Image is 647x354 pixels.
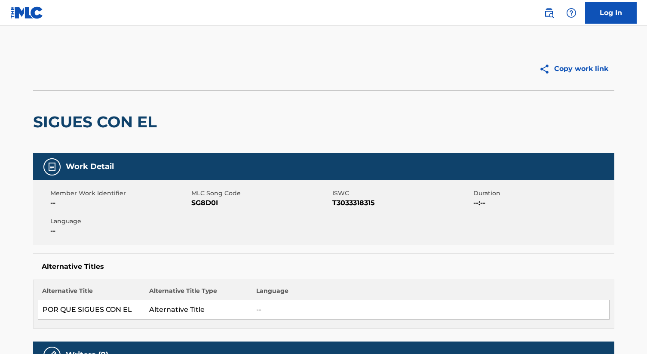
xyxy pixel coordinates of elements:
a: Log In [585,2,637,24]
span: Member Work Identifier [50,189,189,198]
span: MLC Song Code [191,189,330,198]
td: Alternative Title [145,300,252,320]
button: Copy work link [533,58,614,80]
h2: SIGUES CON EL [33,112,161,132]
th: Alternative Title [38,286,145,300]
span: Language [50,217,189,226]
h5: Alternative Titles [42,262,606,271]
img: help [566,8,576,18]
span: T3033318315 [332,198,471,208]
th: Alternative Title Type [145,286,252,300]
a: Public Search [540,4,558,22]
img: MLC Logo [10,6,43,19]
h5: Work Detail [66,162,114,172]
span: -- [50,226,189,236]
span: -- [50,198,189,208]
span: ISWC [332,189,471,198]
td: -- [252,300,609,320]
th: Language [252,286,609,300]
img: search [544,8,554,18]
span: --:-- [473,198,612,208]
img: Copy work link [539,64,554,74]
div: Help [563,4,580,22]
td: POR QUE SIGUES CON EL [38,300,145,320]
span: Duration [473,189,612,198]
span: SG8D0I [191,198,330,208]
img: Work Detail [47,162,57,172]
